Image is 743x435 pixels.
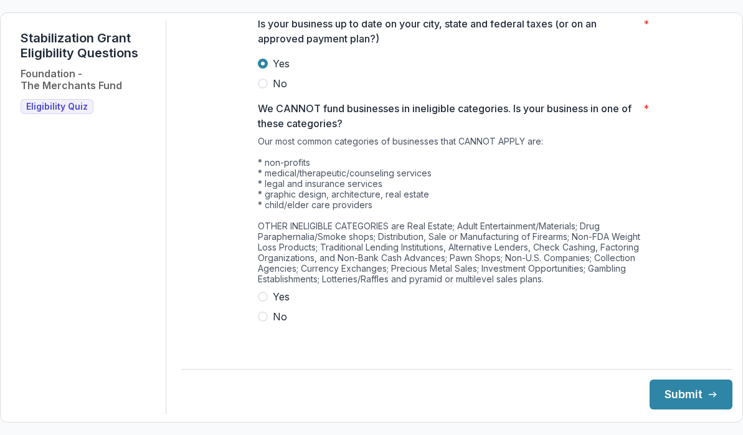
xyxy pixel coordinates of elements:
h1: Stabilization Grant Eligibility Questions [21,31,156,60]
h2: Foundation - The Merchants Fund [21,68,122,92]
span: Yes [273,289,290,304]
span: No [273,309,287,324]
p: Is your business up to date on your city, state and federal taxes (or on an approved payment plan?) [258,16,638,46]
button: Submit [650,380,732,409]
span: Yes [273,56,290,71]
div: Our most common categories of businesses that CANNOT APPLY are: * non-profits * medical/therapeut... [258,136,656,289]
span: Eligibility Quiz [26,102,88,112]
p: We CANNOT fund businesses in ineligible categories. Is your business in one of these categories? [258,101,638,131]
span: No [273,76,287,91]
